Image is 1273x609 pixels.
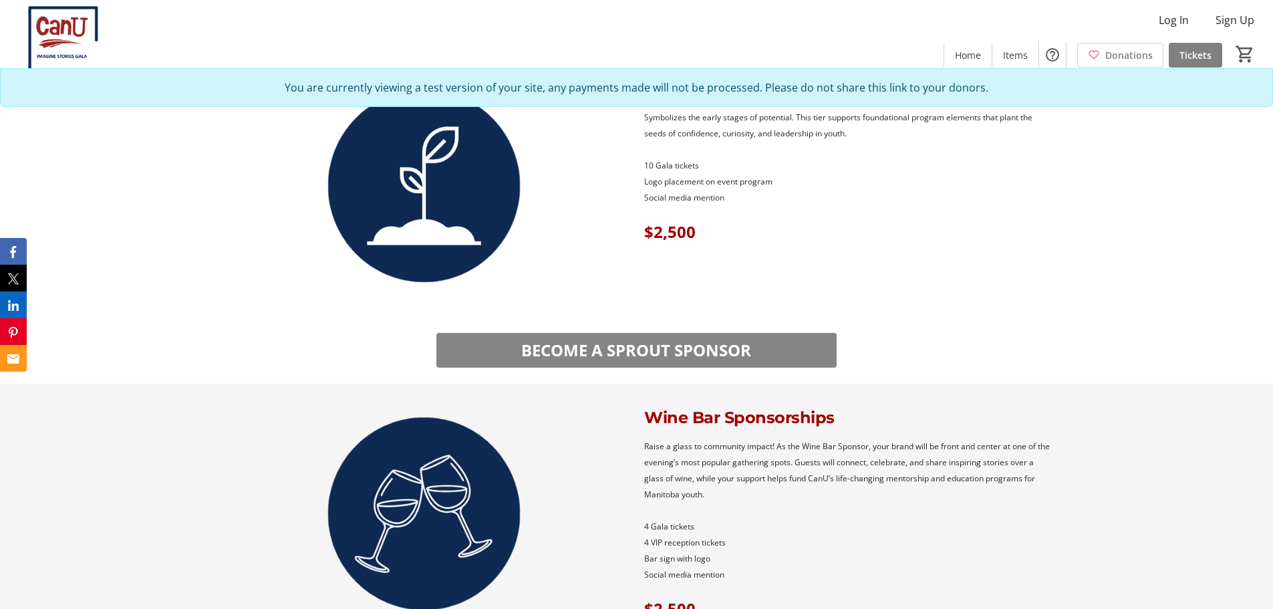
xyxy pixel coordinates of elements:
[644,221,696,243] strong: $2,500
[644,176,772,187] span: Logo placement on event program
[644,192,724,203] span: Social media mention
[955,48,981,62] span: Home
[1233,42,1257,66] button: Cart
[521,338,751,362] span: BECOME A SPROUT SPONSOR
[644,160,699,171] span: 10 Gala tickets
[644,537,726,548] span: 4 VIP reception tickets
[8,5,127,72] img: CanU Canada's Logo
[1159,12,1189,28] span: Log In
[1169,43,1222,68] a: Tickets
[644,441,1050,500] span: Raise a glass to community impact! As the Wine Bar Sponsor, your brand will be front and center a...
[220,71,628,301] img: undefined
[644,408,835,427] span: Wine Bar Sponsorships
[644,553,710,564] span: Bar sign with logo
[992,43,1038,68] a: Items
[1216,12,1254,28] span: Sign Up
[1179,48,1212,62] span: Tickets
[1148,9,1199,31] button: Log In
[1077,43,1163,68] a: Donations
[944,43,992,68] a: Home
[1205,9,1265,31] button: Sign Up
[644,569,724,580] span: Social media mention
[1003,48,1028,62] span: Items
[644,112,1032,139] span: Symbolizes the early stages of potential. This tier supports foundational program elements that p...
[1105,48,1153,62] span: Donations
[436,333,837,368] button: BECOME A SPROUT SPONSOR
[644,521,694,532] span: 4 Gala tickets
[1039,41,1066,68] button: Help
